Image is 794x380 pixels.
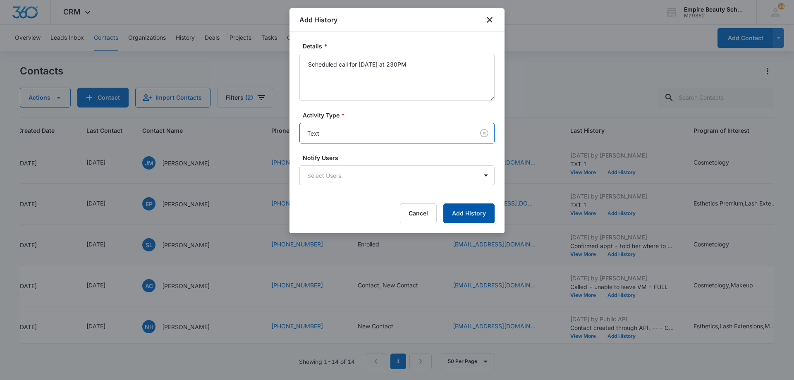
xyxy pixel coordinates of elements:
label: Notify Users [303,153,498,162]
button: close [485,15,495,25]
button: Clear [478,127,491,140]
button: Add History [443,203,495,223]
button: Cancel [400,203,437,223]
label: Activity Type [303,111,498,119]
textarea: Scheduled call for [DATE] at 230PM [299,54,495,101]
label: Details [303,42,498,50]
h1: Add History [299,15,337,25]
